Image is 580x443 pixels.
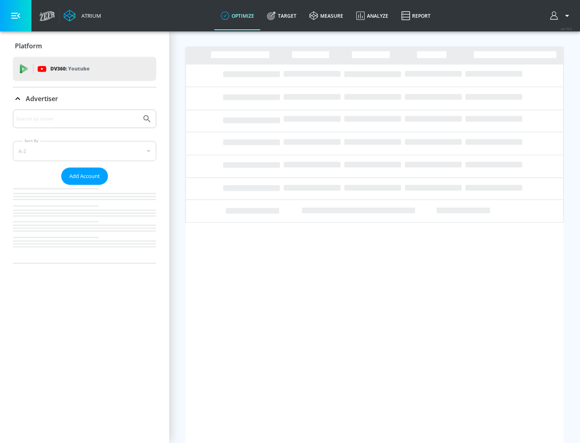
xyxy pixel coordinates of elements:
a: measure [303,1,350,30]
div: A-Z [13,141,156,161]
a: Atrium [64,10,101,22]
div: DV360: Youtube [13,57,156,81]
span: v 4.19.0 [561,27,572,31]
a: optimize [214,1,261,30]
a: Report [395,1,437,30]
a: Analyze [350,1,395,30]
label: Sort By [23,138,40,143]
input: Search by name [16,114,138,124]
p: Youtube [68,64,89,73]
div: Advertiser [13,110,156,263]
a: Target [261,1,303,30]
p: DV360: [50,64,89,73]
div: Advertiser [13,87,156,110]
button: Add Account [61,168,108,185]
nav: list of Advertiser [13,185,156,263]
div: Platform [13,35,156,57]
p: Advertiser [26,94,58,103]
div: Atrium [78,12,101,19]
p: Platform [15,41,42,50]
span: Add Account [69,172,100,181]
